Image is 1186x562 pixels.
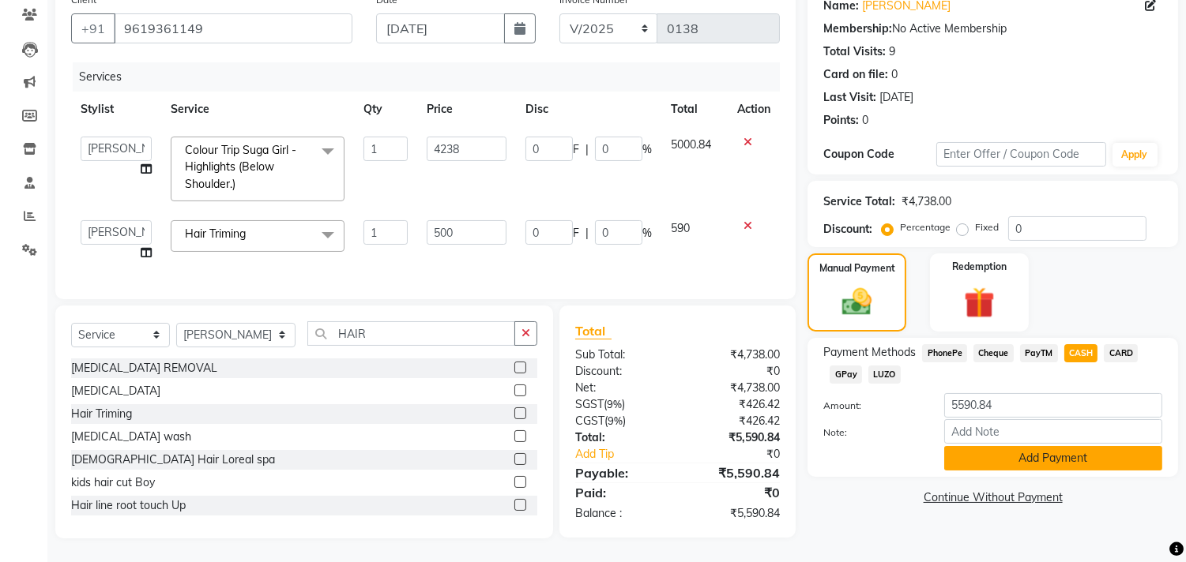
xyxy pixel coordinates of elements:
[823,344,916,361] span: Payment Methods
[823,21,1162,37] div: No Active Membership
[71,13,115,43] button: +91
[563,505,678,522] div: Balance :
[585,225,589,242] span: |
[678,463,793,482] div: ₹5,590.84
[1020,344,1058,362] span: PayTM
[573,141,579,158] span: F
[728,92,780,127] th: Action
[642,225,652,242] span: %
[823,89,876,106] div: Last Visit:
[563,446,697,463] a: Add Tip
[973,344,1014,362] span: Cheque
[71,429,191,445] div: [MEDICAL_DATA] wash
[563,463,678,482] div: Payable:
[563,429,678,446] div: Total:
[671,137,711,152] span: 5000.84
[73,62,792,92] div: Services
[811,425,932,440] label: Note:
[891,66,898,83] div: 0
[862,112,868,129] div: 0
[823,21,892,37] div: Membership:
[823,146,936,163] div: Coupon Code
[642,141,652,158] span: %
[608,414,623,427] span: 9%
[1104,344,1138,362] span: CARD
[868,365,901,384] span: LUZO
[71,406,132,422] div: Hair Triming
[944,446,1162,470] button: Add Payment
[678,396,793,413] div: ₹426.42
[936,142,1105,167] input: Enter Offer / Coupon Code
[71,360,217,377] div: [MEDICAL_DATA] REMOVAL
[607,398,622,410] span: 9%
[900,220,951,234] label: Percentage
[661,92,728,127] th: Total
[944,419,1162,444] input: Add Note
[697,446,793,463] div: ₹0
[563,413,678,429] div: ( )
[71,497,186,514] div: Hair line root touch Up
[671,221,690,235] span: 590
[823,43,886,60] div: Total Visits:
[678,413,793,429] div: ₹426.42
[114,13,352,43] input: Search by Name/Mobile/Email/Code
[563,483,678,502] div: Paid:
[823,112,859,129] div: Points:
[811,399,932,413] label: Amount:
[954,283,1004,322] img: _gift.svg
[823,221,872,238] div: Discount:
[585,141,589,158] span: |
[71,474,155,491] div: kids hair cut Boy
[830,365,862,384] span: GPay
[833,285,880,319] img: _cash.svg
[952,260,1007,274] label: Redemption
[516,92,661,127] th: Disc
[575,323,612,339] span: Total
[678,347,793,363] div: ₹4,738.00
[185,227,246,241] span: Hair Triming
[1113,143,1158,167] button: Apply
[678,483,793,502] div: ₹0
[678,505,793,522] div: ₹5,590.84
[823,193,895,210] div: Service Total:
[1064,344,1098,362] span: CASH
[307,321,515,346] input: Search or Scan
[354,92,417,127] th: Qty
[944,393,1162,418] input: Amount
[417,92,516,127] th: Price
[573,225,579,242] span: F
[71,383,160,399] div: [MEDICAL_DATA]
[975,220,999,234] label: Fixed
[563,396,678,413] div: ( )
[575,397,604,411] span: SGST
[71,451,275,468] div: [DEMOGRAPHIC_DATA] Hair Loreal spa
[811,489,1175,506] a: Continue Without Payment
[563,363,678,380] div: Discount:
[678,380,793,396] div: ₹4,738.00
[922,344,967,362] span: PhonePe
[71,92,161,127] th: Stylist
[678,363,793,380] div: ₹0
[563,380,678,396] div: Net:
[235,177,243,191] a: x
[889,43,895,60] div: 9
[575,414,604,428] span: CGST
[161,92,354,127] th: Service
[185,143,296,191] span: Colour Trip Suga Girl - Highlights (Below Shoulder.)
[678,429,793,446] div: ₹5,590.84
[246,227,253,241] a: x
[879,89,913,106] div: [DATE]
[563,347,678,363] div: Sub Total:
[902,193,951,210] div: ₹4,738.00
[819,261,895,275] label: Manual Payment
[823,66,888,83] div: Card on file:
